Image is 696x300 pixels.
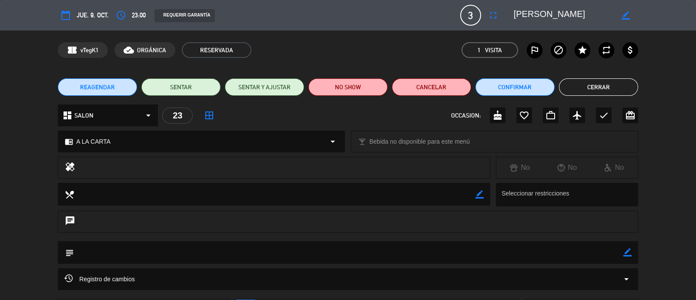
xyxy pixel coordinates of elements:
[65,162,75,174] i: healing
[308,78,388,96] button: NO SHOW
[601,45,612,55] i: repeat
[625,45,636,55] i: attach_money
[64,274,135,284] span: Registro de cambios
[529,45,540,55] i: outlined_flag
[154,9,214,22] div: REQUERIR GARANTÍA
[496,162,543,173] div: No
[475,190,484,199] i: border_color
[478,45,481,55] span: 1
[485,7,501,23] button: fullscreen
[625,110,636,121] i: card_giftcard
[67,45,77,55] span: confirmation_number
[225,78,304,96] button: SENTAR Y AJUSTAR
[451,111,481,121] span: OCCASION:
[77,10,109,20] span: jue. 9, oct.
[113,7,129,23] button: access_time
[485,45,502,55] em: Visita
[65,138,73,146] i: chrome_reader_mode
[475,78,555,96] button: Confirmar
[392,78,471,96] button: Cancelar
[599,110,609,121] i: check
[488,10,499,20] i: fullscreen
[64,248,74,257] i: subject
[132,10,146,20] span: 23:00
[621,274,632,284] i: arrow_drop_down
[124,45,134,55] i: cloud_done
[76,137,110,147] span: A LA CARTA
[553,45,564,55] i: block
[60,10,71,20] i: calendar_today
[65,216,75,228] i: chat
[519,110,529,121] i: favorite_border
[80,45,99,55] span: vTegK1
[162,108,193,124] div: 23
[141,78,221,96] button: SENTAR
[74,111,94,121] span: SALON
[328,136,338,147] i: arrow_drop_down
[182,42,251,58] span: RESERVADA
[62,110,73,121] i: dashboard
[58,7,74,23] button: calendar_today
[559,78,638,96] button: Cerrar
[143,110,154,121] i: arrow_drop_down
[80,83,115,92] span: REAGENDAR
[577,45,588,55] i: star
[369,137,470,147] span: Bebida no disponible para este menú
[623,248,632,256] i: border_color
[622,11,630,20] i: border_color
[64,189,74,199] i: local_dining
[58,78,137,96] button: REAGENDAR
[358,138,366,146] i: local_bar
[460,5,481,26] span: 3
[572,110,582,121] i: airplanemode_active
[590,162,637,173] div: No
[543,162,590,173] div: No
[204,110,214,121] i: border_all
[137,45,166,55] span: ORGÁNICA
[545,110,556,121] i: work_outline
[492,110,503,121] i: cake
[116,10,126,20] i: access_time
